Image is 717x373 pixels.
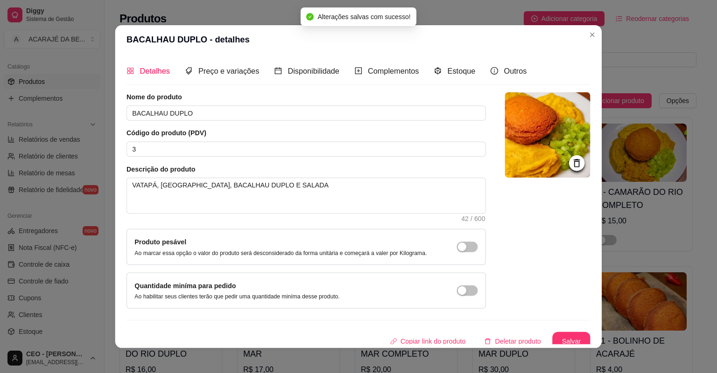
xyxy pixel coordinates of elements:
span: appstore [127,67,134,74]
button: Copiar link do produto [382,332,473,351]
span: Disponibilidade [288,67,339,75]
button: Close [585,27,600,42]
input: Ex.: 123 [127,141,486,157]
span: check-circle [306,13,314,21]
span: Estoque [448,67,476,75]
label: Quantidade miníma para pedido [134,282,236,290]
article: Nome do produto [127,92,486,102]
article: Descrição do produto [127,164,486,173]
span: info-circle [491,67,498,74]
button: Salvar [552,332,590,351]
textarea: VATAPÁ, [GEOGRAPHIC_DATA], BACALHAU DUPLO E SALADA [127,178,485,213]
img: logo da loja [505,92,590,178]
span: code-sandbox [434,67,442,74]
p: Ao marcar essa opção o valor do produto será desconsiderado da forma unitária e começará a valer ... [134,249,427,257]
span: calendar [274,67,282,74]
label: Produto pesável [134,238,186,246]
span: Outros [504,67,527,75]
article: Código do produto (PDV) [127,128,486,138]
span: Detalhes [140,67,170,75]
span: plus-square [355,67,362,74]
span: Complementos [368,67,419,75]
header: BACALHAU DUPLO - detalhes [115,25,602,54]
p: Ao habilitar seus clientes terão que pedir uma quantidade miníma desse produto. [134,293,339,300]
span: Alterações salvas com sucesso! [317,13,410,21]
span: Preço e variações [198,67,259,75]
span: tags [185,67,193,74]
button: deleteDeletar produto [477,332,548,351]
span: delete [485,338,491,345]
input: Ex.: Hamburguer de costela [127,105,486,121]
